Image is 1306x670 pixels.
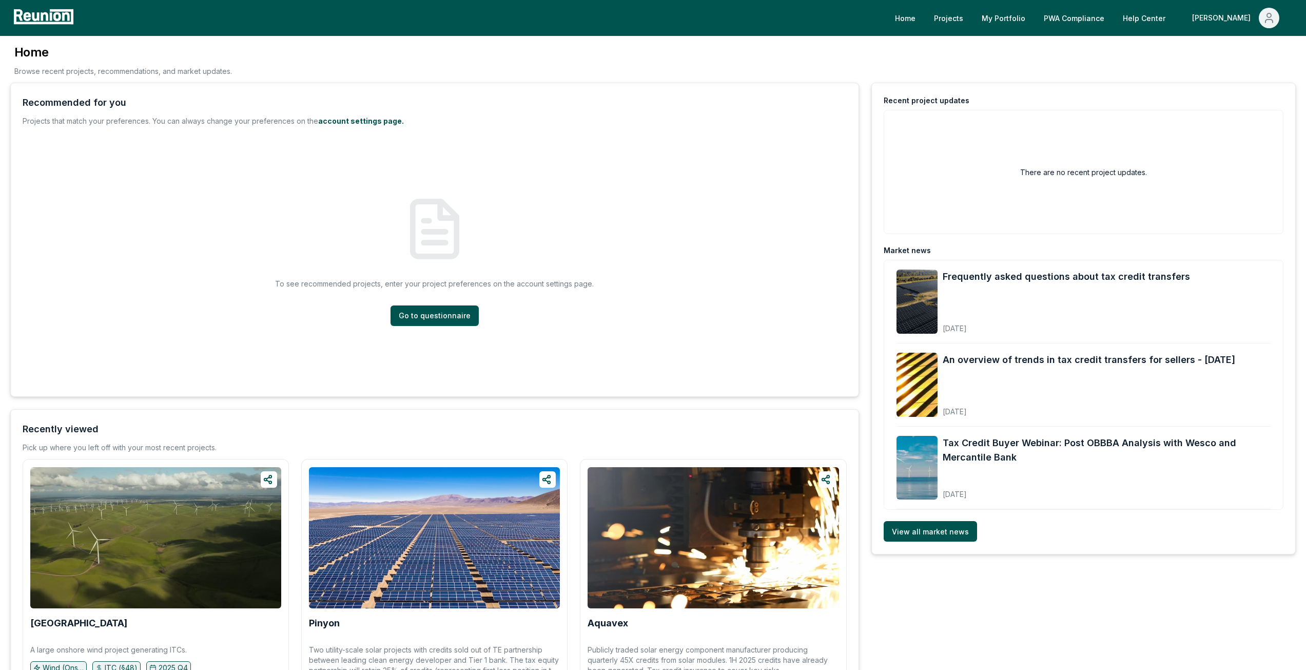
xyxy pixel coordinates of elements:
[318,117,404,125] a: account settings page.
[30,618,127,628] b: [GEOGRAPHIC_DATA]
[23,443,217,453] div: Pick up where you left off with your most recent projects.
[884,245,931,256] div: Market news
[887,8,1296,28] nav: Main
[588,467,839,608] img: Aquavex
[943,270,1190,284] a: Frequently asked questions about tax credit transfers
[309,618,340,628] b: Pinyon
[14,66,232,76] p: Browse recent projects, recommendations, and market updates.
[30,467,281,608] img: Canyon Ridge
[884,95,969,106] div: Recent project updates
[973,8,1034,28] a: My Portfolio
[1036,8,1113,28] a: PWA Compliance
[309,618,340,628] a: Pinyon
[275,278,594,289] p: To see recommended projects, enter your project preferences on the account settings page.
[943,436,1271,465] a: Tax Credit Buyer Webinar: Post OBBBA Analysis with Wesco and Mercantile Bank
[943,482,1271,500] div: [DATE]
[30,618,127,628] a: [GEOGRAPHIC_DATA]
[14,44,232,61] h3: Home
[884,521,977,542] a: View all market news
[309,467,560,608] img: Pinyon
[887,8,924,28] a: Home
[1020,167,1147,178] h2: There are no recent project updates.
[588,618,628,628] b: Aquavex
[23,95,126,110] div: Recommended for you
[1192,8,1255,28] div: [PERSON_NAME]
[588,618,628,628] a: Aquavex
[30,645,187,655] p: A large onshore wind project generating ITCs.
[943,399,1235,417] div: [DATE]
[1184,8,1288,28] button: [PERSON_NAME]
[896,353,938,417] img: An overview of trends in tax credit transfers for sellers - September 2025
[896,270,938,334] img: Frequently asked questions about tax credit transfers
[896,436,938,500] img: Tax Credit Buyer Webinar: Post OBBBA Analysis with Wesco and Mercantile Bank
[1115,8,1174,28] a: Help Center
[926,8,971,28] a: Projects
[943,353,1235,367] a: An overview of trends in tax credit transfers for sellers - [DATE]
[23,422,99,436] div: Recently viewed
[943,316,1190,334] div: [DATE]
[391,305,479,326] a: Go to questionnaire
[23,117,318,125] span: Projects that match your preferences. You can always change your preferences on the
